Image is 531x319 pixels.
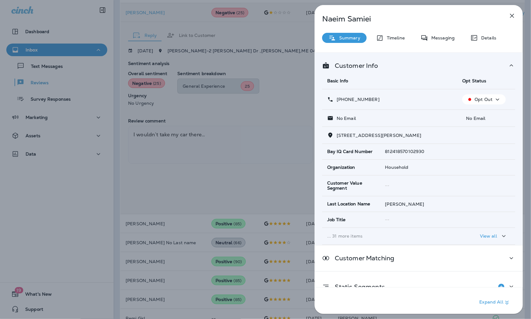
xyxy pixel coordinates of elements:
[477,297,513,308] button: Expand All
[327,233,452,239] p: ... 31 more items
[330,256,394,261] p: Customer Matching
[462,94,506,104] button: Opt Out
[462,116,510,121] p: No Email
[462,78,486,84] span: Opt Status
[385,183,390,188] span: --
[327,201,370,207] span: Last Location Name
[330,284,385,289] p: Static Segments
[385,201,424,207] span: [PERSON_NAME]
[475,97,493,102] p: Opt Out
[337,133,421,138] span: [STREET_ADDRESS][PERSON_NAME]
[327,180,375,191] span: Customer Value Segment
[327,149,373,154] span: Bay IQ Card Number
[333,97,380,102] p: [PHONE_NUMBER]
[330,63,378,68] p: Customer Info
[322,15,494,23] p: Naeim Samiei
[327,217,345,222] span: Job Title
[480,299,511,306] p: Expand All
[384,35,405,40] p: Timeline
[478,35,496,40] p: Details
[385,164,409,170] span: Household
[333,116,356,121] p: No Email
[327,78,348,84] span: Basic Info
[327,165,355,170] span: Organization
[336,35,360,40] p: Summary
[480,233,497,239] p: View all
[385,217,390,222] span: --
[477,230,510,242] button: View all
[428,35,455,40] p: Messaging
[495,281,508,293] button: Add to Static Segment
[385,149,425,154] span: 812418570102930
